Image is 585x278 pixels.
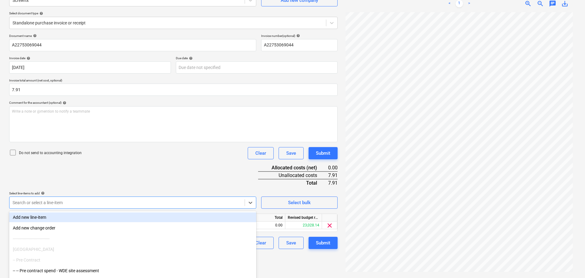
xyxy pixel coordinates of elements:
div: 23,028.14 [285,222,322,229]
div: -- Pre Contract [9,255,256,265]
div: 0.00 [327,164,338,171]
div: Select bulk [288,199,311,207]
div: Clear [255,149,266,157]
div: [GEOGRAPHIC_DATA] [9,244,256,254]
div: Galley Lane [9,244,256,254]
button: Save [279,237,304,249]
input: Invoice date not specified [9,61,171,74]
div: 7.91 [327,179,338,186]
div: Revised budget remaining [285,214,322,222]
button: Save [279,147,304,159]
button: Submit [309,147,338,159]
span: help [61,101,66,105]
span: help [188,56,193,60]
div: Submit [316,149,330,157]
div: Submit [316,239,330,247]
div: -- -- Pre contract spend - WDE site assessment [9,266,256,276]
div: 7.91 [327,171,338,179]
input: Due date not specified [176,61,338,74]
div: Select line-items to add [9,191,256,195]
div: Comment for the accountant (optional) [9,101,338,105]
div: Document name [9,34,256,38]
div: Invoice number (optional) [261,34,338,38]
button: Select bulk [261,197,338,209]
div: Save [286,149,296,157]
div: Unallocated costs [258,171,327,179]
span: help [32,34,37,38]
button: Clear [248,147,274,159]
p: Do not send to accounting integration [19,150,82,156]
div: Due date [176,56,338,60]
iframe: Chat Widget [554,249,585,278]
span: help [25,56,30,60]
div: Total [249,214,285,222]
div: Save [286,239,296,247]
div: Clear [255,239,266,247]
span: clear [326,222,333,229]
div: Add new change order [9,223,256,233]
div: Add new line-item [9,212,256,222]
button: Clear [248,237,274,249]
span: help [40,191,45,195]
input: Invoice number [261,39,338,51]
div: 0.00 [249,222,285,229]
button: Submit [309,237,338,249]
div: Total [258,179,327,186]
input: Invoice total amount (net cost, optional) [9,84,338,96]
span: help [38,12,43,15]
div: Select document type [9,11,338,15]
span: help [295,34,300,38]
div: Invoice date [9,56,171,60]
div: Allocated costs (net) [258,164,327,171]
div: ------------------------------ [9,234,256,244]
p: Invoice total amount (net cost, optional) [9,78,338,84]
input: Document name [9,39,256,51]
